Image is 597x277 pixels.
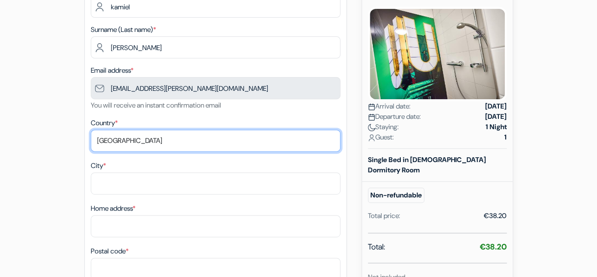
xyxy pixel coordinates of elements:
[368,124,375,131] img: moon.svg
[91,65,133,76] label: Email address
[485,101,507,111] strong: [DATE]
[91,101,221,110] small: You will receive an instant confirmation email
[368,113,375,121] img: calendar.svg
[368,132,394,142] span: Guest:
[484,211,507,221] div: €38.20
[368,103,375,111] img: calendar.svg
[91,25,156,35] label: Surname (Last name)
[91,118,118,128] label: Country
[368,241,385,253] span: Total:
[368,188,424,203] small: Non-refundable
[486,122,507,132] strong: 1 Night
[368,211,400,221] div: Total price:
[504,132,507,142] strong: 1
[395,10,587,100] iframe: Dialoogvenster Inloggen met Google
[368,101,411,111] span: Arrival date:
[91,77,340,99] input: Enter email address
[368,134,375,141] img: user_icon.svg
[480,242,507,252] strong: €38.20
[91,203,135,214] label: Home address
[368,111,421,122] span: Departure date:
[485,111,507,122] strong: [DATE]
[91,36,340,58] input: Enter last name
[91,246,129,256] label: Postal code
[91,161,106,171] label: City
[368,155,486,174] b: Single Bed in [DEMOGRAPHIC_DATA] Dormitory Room
[368,122,399,132] span: Staying:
